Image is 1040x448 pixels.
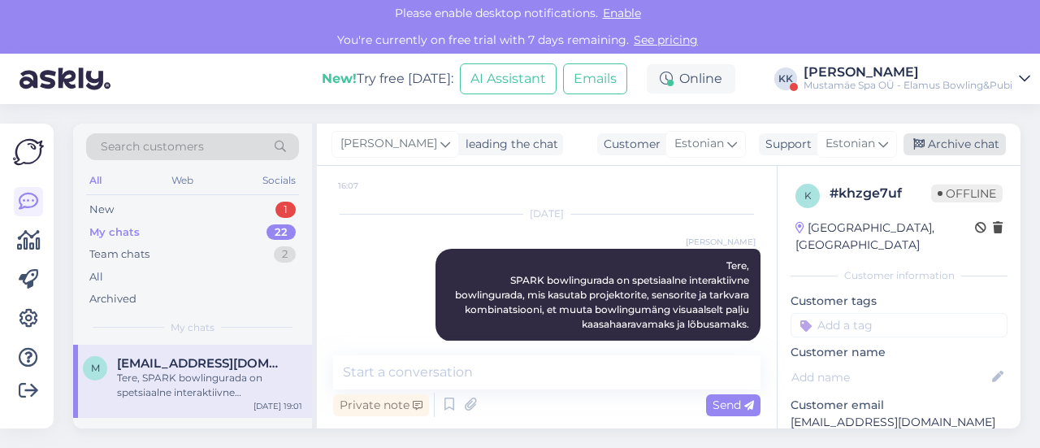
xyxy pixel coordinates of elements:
div: My chats [89,224,140,241]
div: Customer information [791,268,1007,283]
div: # khzge7uf [830,184,931,203]
span: Enable [598,6,646,20]
input: Add a tag [791,313,1007,337]
div: Archive chat [903,133,1006,155]
span: mairoots94@gmail.com [117,356,286,371]
span: Search customers [101,138,204,155]
span: Offline [931,185,1003,202]
div: Online [647,64,735,94]
div: leading the chat [459,136,558,153]
button: AI Assistant [460,63,557,94]
p: [EMAIL_ADDRESS][DOMAIN_NAME] [791,414,1007,431]
div: Archived [89,291,136,307]
div: Mustamäe Spa OÜ - Elamus Bowling&Pubi [804,79,1012,92]
a: [PERSON_NAME]Mustamäe Spa OÜ - Elamus Bowling&Pubi [804,66,1030,92]
p: Customer name [791,344,1007,361]
div: All [86,170,105,191]
p: Customer tags [791,293,1007,310]
span: [PERSON_NAME] [340,135,437,153]
div: 1 [275,202,296,218]
div: Tere, SPARK bowlingurada on spetsiaalne interaktiivne bowlingurada, mis kasutab projektorite, sen... [117,371,302,400]
div: [GEOGRAPHIC_DATA], [GEOGRAPHIC_DATA] [795,220,975,254]
span: m [91,362,100,374]
div: Support [759,136,812,153]
a: See pricing [629,33,703,47]
span: Estonian [825,135,875,153]
span: Estonian [674,135,724,153]
div: Team chats [89,246,149,263]
div: All [89,269,103,285]
button: Emails [563,63,627,94]
div: KK [774,67,797,90]
span: Send [713,398,754,412]
span: k [804,189,812,202]
p: Customer email [791,397,1007,414]
div: Web [168,170,197,191]
div: 2 [274,246,296,263]
div: Customer [597,136,661,153]
b: New! [322,71,357,86]
div: Private note [333,394,429,416]
div: New [89,202,114,218]
span: Tere, SPARK bowlingurada on spetsiaalne interaktiivne bowlingurada, mis kasutab projektorite, sen... [455,259,752,330]
div: [DATE] [333,207,760,221]
div: [DATE] 19:01 [253,400,302,412]
span: My chats [171,320,214,335]
span: [PERSON_NAME] [686,236,756,248]
input: Add name [791,368,989,386]
span: 16:07 [338,180,399,192]
div: Socials [259,170,299,191]
div: Try free [DATE]: [322,69,453,89]
div: 22 [266,224,296,241]
img: Askly Logo [13,137,44,167]
div: [PERSON_NAME] [804,66,1012,79]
